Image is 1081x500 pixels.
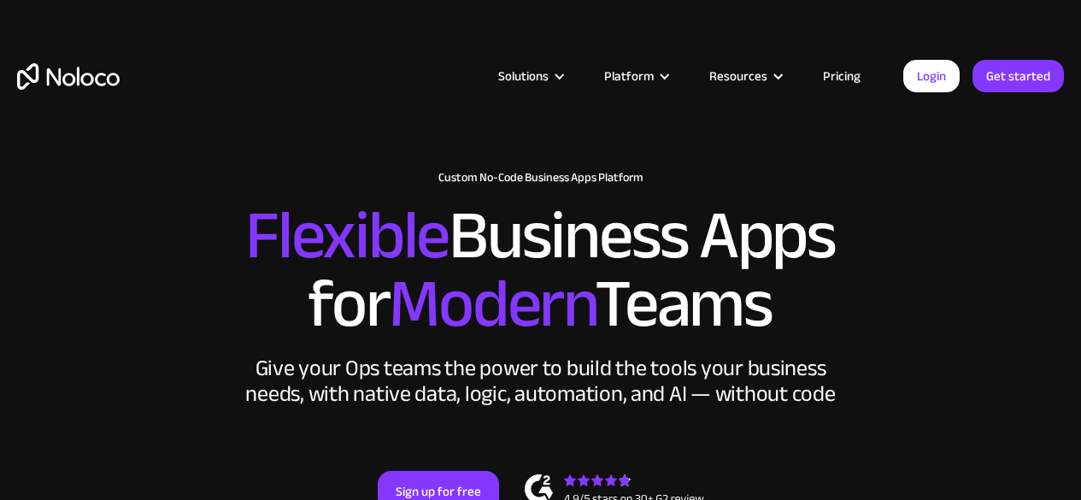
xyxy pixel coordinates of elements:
a: Get started [972,60,1064,92]
h2: Business Apps for Teams [17,202,1064,338]
a: Login [903,60,960,92]
span: Flexible [245,172,449,299]
div: Solutions [477,65,583,87]
div: Resources [688,65,802,87]
div: Platform [604,65,654,87]
span: Modern [389,240,595,368]
div: Solutions [498,65,549,87]
h1: Custom No-Code Business Apps Platform [17,171,1064,185]
a: Pricing [802,65,882,87]
div: Resources [709,65,767,87]
div: Platform [583,65,688,87]
a: home [17,63,120,90]
div: Give your Ops teams the power to build the tools your business needs, with native data, logic, au... [242,356,840,407]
